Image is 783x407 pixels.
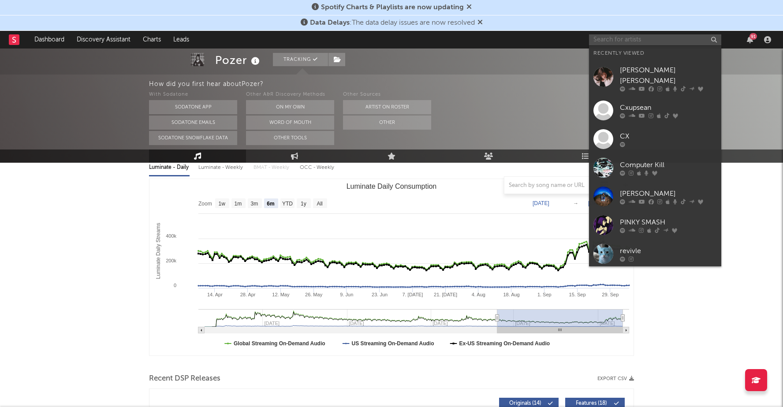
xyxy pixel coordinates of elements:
[597,376,634,381] button: Export CSV
[466,4,472,11] span: Dismiss
[198,160,245,175] div: Luminate - Weekly
[589,182,721,211] a: [PERSON_NAME]
[505,401,545,406] span: Originals ( 14 )
[503,292,519,297] text: 18. Aug
[267,201,274,207] text: 6m
[28,31,71,49] a: Dashboard
[149,131,237,145] button: Sodatone Snowflake Data
[207,292,223,297] text: 14. Apr
[593,48,717,59] div: Recently Viewed
[571,401,611,406] span: Features ( 18 )
[434,292,457,297] text: 21. [DATE]
[459,340,550,347] text: Ex-US Streaming On-Demand Audio
[149,179,634,355] svg: Luminate Daily Consumption
[589,211,721,239] a: PINKY SMASH
[198,201,212,207] text: Zoom
[310,19,350,26] span: Data Delays
[620,246,717,256] div: revivle
[569,292,586,297] text: 15. Sep
[71,31,137,49] a: Discovery Assistant
[747,36,753,43] button: 91
[588,200,605,206] text: [DATE]
[573,200,578,206] text: →
[317,201,322,207] text: All
[234,340,325,347] text: Global Streaming On-Demand Audio
[589,153,721,182] a: Computer Kill
[602,292,619,297] text: 29. Sep
[246,90,334,100] div: Other A&R Discovery Methods
[305,292,323,297] text: 26. May
[620,65,717,86] div: [PERSON_NAME] [PERSON_NAME]
[343,90,431,100] div: Other Sources
[240,292,256,297] text: 28. Apr
[343,100,431,114] button: Artist on Roster
[402,292,423,297] text: 7. [DATE]
[620,102,717,113] div: Cxupsean
[149,100,237,114] button: Sodatone App
[589,61,721,96] a: [PERSON_NAME] [PERSON_NAME]
[472,292,485,297] text: 4. Aug
[149,160,190,175] div: Luminate - Daily
[372,292,388,297] text: 23. Jun
[166,233,176,239] text: 400k
[235,201,242,207] text: 1m
[504,182,597,189] input: Search by song name or URL
[589,34,721,45] input: Search for artists
[301,201,306,207] text: 1y
[149,79,783,90] div: How did you first hear about Pozer ?
[340,292,353,297] text: 9. Jun
[533,200,549,206] text: [DATE]
[246,131,334,145] button: Other Tools
[620,188,717,199] div: [PERSON_NAME]
[155,223,161,279] text: Luminate Daily Streams
[310,19,475,26] span: : The data delay issues are now resolved
[246,116,334,130] button: Word Of Mouth
[620,160,717,170] div: Computer Kill
[246,100,334,114] button: On My Own
[149,373,220,384] span: Recent DSP Releases
[477,19,483,26] span: Dismiss
[149,116,237,130] button: Sodatone Emails
[321,4,464,11] span: Spotify Charts & Playlists are now updating
[174,283,176,288] text: 0
[272,292,290,297] text: 12. May
[589,239,721,268] a: revivle
[282,201,293,207] text: YTD
[215,53,262,67] div: Pozer
[589,125,721,153] a: CX
[300,160,335,175] div: OCC - Weekly
[149,90,237,100] div: With Sodatone
[219,201,226,207] text: 1w
[537,292,552,297] text: 1. Sep
[620,131,717,142] div: CX
[352,340,434,347] text: US Streaming On-Demand Audio
[273,53,328,66] button: Tracking
[589,96,721,125] a: Cxupsean
[251,201,258,207] text: 3m
[167,31,195,49] a: Leads
[620,217,717,228] div: PINKY SMASH
[343,116,431,130] button: Other
[166,258,176,263] text: 200k
[137,31,167,49] a: Charts
[749,33,757,40] div: 91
